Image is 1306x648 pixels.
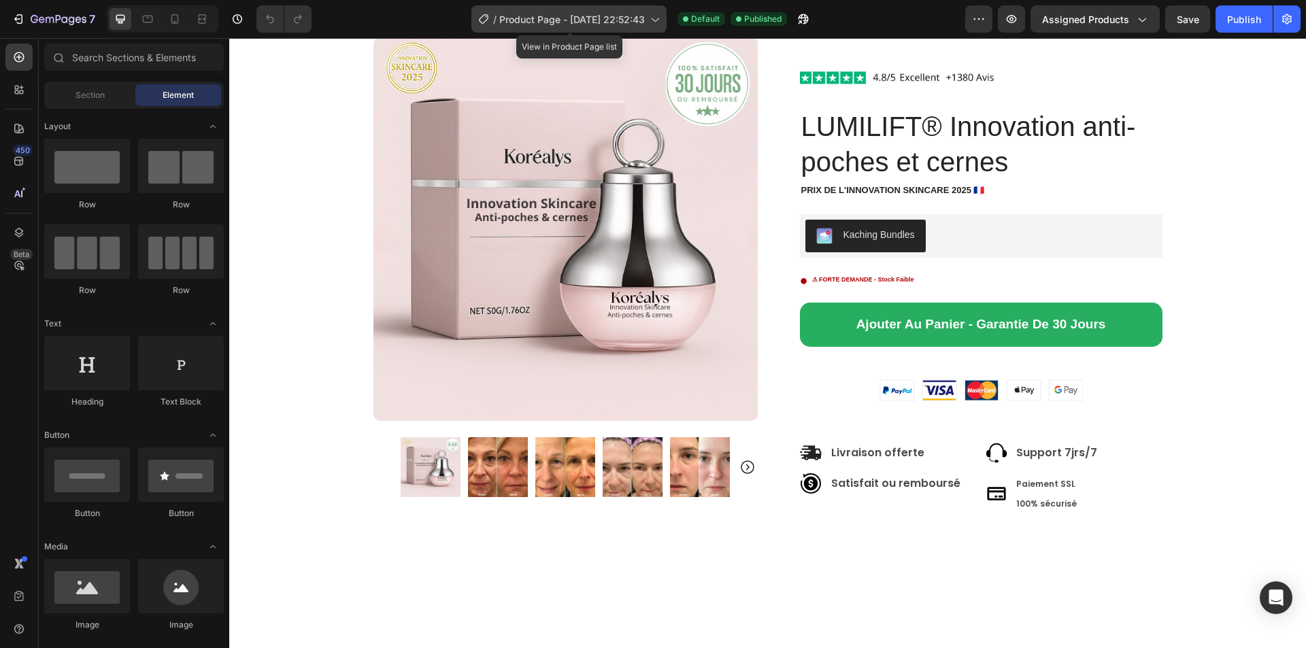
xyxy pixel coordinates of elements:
[44,284,130,296] div: Row
[138,396,224,408] div: Text Block
[744,13,782,25] span: Published
[5,5,101,33] button: 7
[510,421,526,437] button: Carousel Next Arrow
[650,341,854,363] img: gempages_568431333374690213-4efd0264-7449-4d8f-ba5a-e28c8b82eda4.png
[202,536,224,558] span: Toggle open
[138,284,224,296] div: Row
[493,12,497,27] span: /
[44,619,130,631] div: Image
[757,405,777,425] img: gempages_568431333374690213-8f685f77-e6ac-4c0f-9273-2bd477fbde8b.svg
[571,232,579,252] div: ●
[583,237,685,247] div: ⚠ FORTE DEMANDE - Stock Faible
[44,541,68,553] span: Media
[44,44,224,71] input: Search Sections & Elements
[89,11,95,27] p: 7
[627,278,877,295] div: Ajouter au panier - Garantie de 30 jours
[787,440,846,451] strong: Paiement SSL
[44,199,130,211] div: Row
[256,5,312,33] div: Undo/Redo
[787,407,868,422] strong: Support 7jrs/7
[229,38,1306,648] iframe: Design area
[44,429,69,441] span: Button
[571,404,593,426] img: gempages_568431333374690213-58c6d6a9-9aca-48b0-9766-517da5ccb094.svg
[202,424,224,446] span: Toggle open
[602,437,731,453] strong: Satisfait ou remboursé
[13,145,33,156] div: 450
[138,507,224,519] div: Button
[757,445,777,466] img: gempages_568431333374690213-1e39a457-555f-4dfb-86f1-78c207072f73.svg
[587,190,603,206] img: KachingBundles.png
[44,396,130,408] div: Heading
[44,120,71,133] span: Layout
[572,147,932,158] p: PRIX DE L'INNOVATION SKINCARE 2025 🇫🇷
[499,12,645,27] span: Product Page - [DATE] 22:52:43
[1031,5,1160,33] button: Assigned Products
[10,249,33,260] div: Beta
[202,116,224,137] span: Toggle open
[138,199,224,211] div: Row
[576,182,697,214] button: Kaching Bundles
[787,460,848,471] strong: 100% sécurisé
[44,318,61,330] span: Text
[571,265,933,309] button: Ajouter au panier - Garantie de 30 jours
[691,13,720,25] span: Default
[1165,5,1210,33] button: Save
[614,190,686,204] div: Kaching Bundles
[1260,581,1292,614] div: Open Intercom Messenger
[1177,14,1199,25] span: Save
[76,89,105,101] span: Section
[163,89,194,101] span: Element
[202,313,224,335] span: Toggle open
[602,405,736,425] p: Livraison offerte
[1042,12,1129,27] span: Assigned Products
[571,69,933,143] h1: LUMILIFT® Innovation anti-poches et cernes
[1227,12,1261,27] div: Publish
[571,434,593,457] img: gempages_568431333374690213-c846592a-1ec6-4c45-9df3-87ac9483b91d.svg
[138,619,224,631] div: Image
[1216,5,1273,33] button: Publish
[44,507,130,519] div: Button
